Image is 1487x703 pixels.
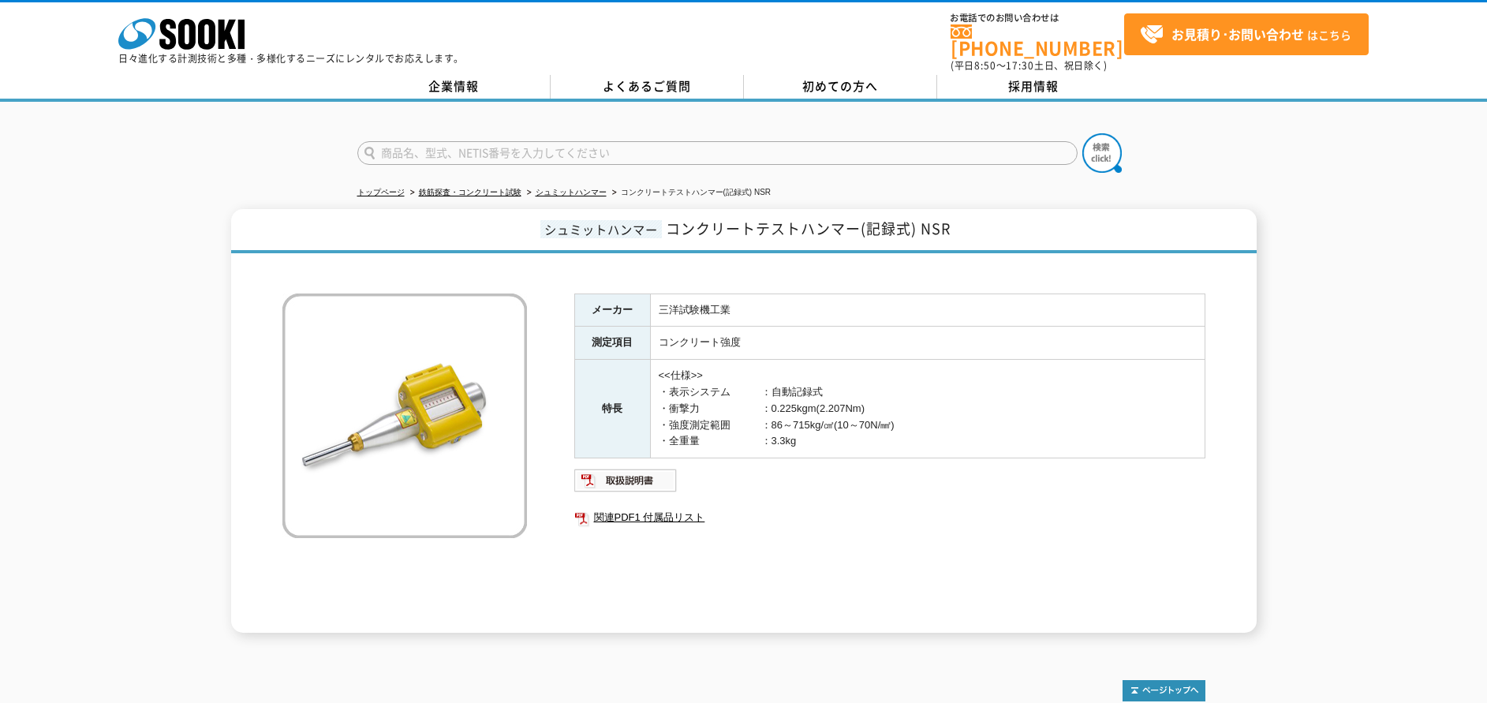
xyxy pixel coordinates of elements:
[540,220,662,238] span: シュミットハンマー
[574,507,1205,528] a: 関連PDF1 付属品リスト
[1140,23,1351,47] span: はこちら
[419,188,521,196] a: 鉄筋探査・コンクリート試験
[1123,680,1205,701] img: トップページへ
[574,360,650,458] th: 特長
[937,75,1130,99] a: 採用情報
[574,294,650,327] th: メーカー
[357,188,405,196] a: トップページ
[574,468,678,493] img: 取扱説明書
[609,185,772,201] li: コンクリートテストハンマー(記録式) NSR
[974,58,996,73] span: 8:50
[1124,13,1369,55] a: お見積り･お問い合わせはこちら
[1171,24,1304,43] strong: お見積り･お問い合わせ
[536,188,607,196] a: シュミットハンマー
[357,141,1078,165] input: 商品名、型式、NETIS番号を入力してください
[357,75,551,99] a: 企業情報
[118,54,464,63] p: 日々進化する計測技術と多種・多様化するニーズにレンタルでお応えします。
[1006,58,1034,73] span: 17:30
[802,77,878,95] span: 初めての方へ
[744,75,937,99] a: 初めての方へ
[951,58,1107,73] span: (平日 ～ 土日、祝日除く)
[666,218,951,239] span: コンクリートテストハンマー(記録式) NSR
[650,360,1205,458] td: <<仕様>> ・表示システム ：自動記録式 ・衝撃力 ：0.225kgm(2.207Nm) ・強度測定範囲 ：86～715kg/㎠(10～70N/㎟) ・全重量 ：3.3kg
[951,24,1124,57] a: [PHONE_NUMBER]
[1082,133,1122,173] img: btn_search.png
[650,294,1205,327] td: 三洋試験機工業
[574,327,650,360] th: 測定項目
[551,75,744,99] a: よくあるご質問
[951,13,1124,23] span: お電話でのお問い合わせは
[574,478,678,490] a: 取扱説明書
[282,294,527,538] img: コンクリートテストハンマー(記録式) NSR
[650,327,1205,360] td: コンクリート強度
